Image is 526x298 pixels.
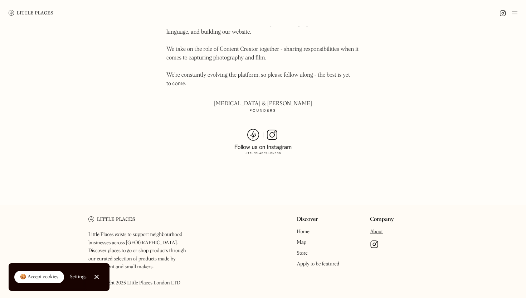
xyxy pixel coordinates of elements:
[88,231,193,287] p: Little Places exists to support neighbourhood businesses across [GEOGRAPHIC_DATA]. Discover place...
[14,271,64,284] a: 🍪 Accept cookies
[89,270,104,284] a: Close Cookie Popup
[297,216,318,223] a: Discover
[20,274,58,281] div: 🍪 Accept cookies
[297,240,306,245] a: Map
[297,229,309,234] a: Home
[370,229,383,234] a: About
[166,100,360,117] p: [MEDICAL_DATA] & [PERSON_NAME]
[70,269,87,285] a: Settings
[297,261,339,266] a: Apply to be featured
[297,251,307,256] a: Store
[70,274,87,279] div: Settings
[370,216,394,223] a: Company
[250,107,277,115] strong: Founders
